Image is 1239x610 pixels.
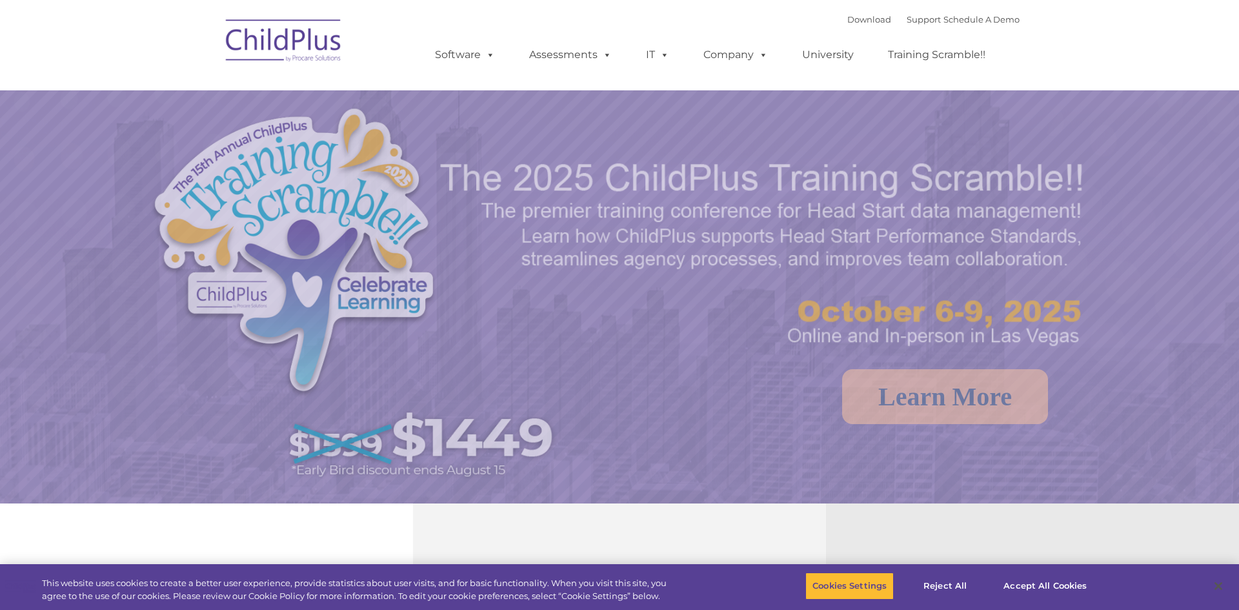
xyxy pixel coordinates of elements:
[905,573,985,600] button: Reject All
[633,42,682,68] a: IT
[847,14,891,25] a: Download
[219,10,348,75] img: ChildPlus by Procare Solutions
[996,573,1094,600] button: Accept All Cookies
[789,42,867,68] a: University
[422,42,508,68] a: Software
[1204,572,1233,600] button: Close
[875,42,998,68] a: Training Scramble!!
[516,42,625,68] a: Assessments
[847,14,1020,25] font: |
[805,573,894,600] button: Cookies Settings
[943,14,1020,25] a: Schedule A Demo
[907,14,941,25] a: Support
[842,369,1048,424] a: Learn More
[690,42,781,68] a: Company
[42,577,681,602] div: This website uses cookies to create a better user experience, provide statistics about user visit...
